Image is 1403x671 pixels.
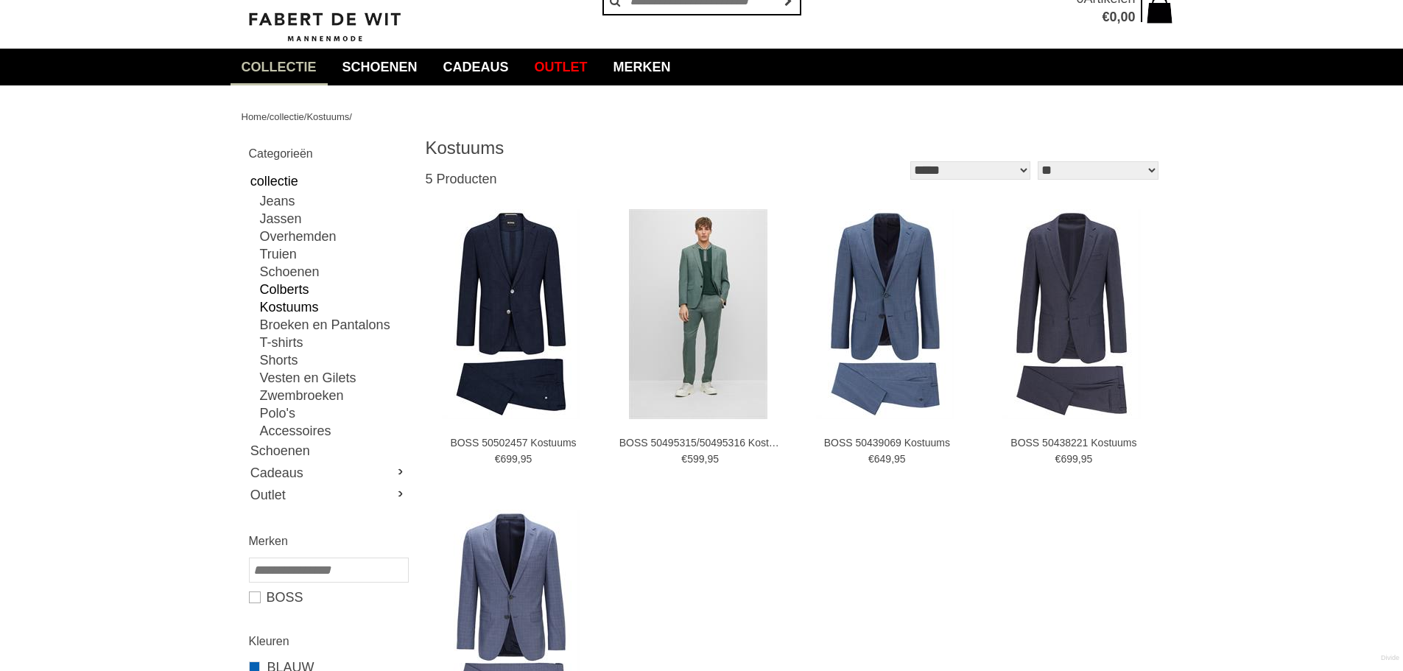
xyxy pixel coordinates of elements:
[260,192,407,210] a: Jeans
[432,436,594,449] a: BOSS 50502457 Kostuums
[518,453,521,465] span: ,
[619,436,781,449] a: BOSS 50495315/50495316 Kostuums
[306,111,349,122] a: Kostuums
[267,111,270,122] span: /
[874,453,891,465] span: 649
[260,281,407,298] a: Colberts
[806,436,968,449] a: BOSS 50439069 Kostuums
[260,316,407,334] a: Broeken en Pantalons
[1055,453,1061,465] span: €
[426,172,497,186] span: 5 Producten
[331,49,429,85] a: Schoenen
[1078,453,1081,465] span: ,
[868,453,874,465] span: €
[1381,649,1399,667] a: Divide
[249,484,407,506] a: Outlet
[260,228,407,245] a: Overhemden
[249,462,407,484] a: Cadeaus
[349,111,352,122] span: /
[270,111,304,122] a: collectie
[249,589,407,606] a: BOSS
[304,111,307,122] span: /
[260,245,407,263] a: Truien
[260,387,407,404] a: Zwembroeken
[602,49,682,85] a: Merken
[1102,10,1109,24] span: €
[687,453,704,465] span: 599
[1002,209,1141,419] img: BOSS 50438221 Kostuums
[629,209,767,419] img: BOSS 50495315/50495316 Kostuums
[521,453,532,465] span: 95
[1109,10,1117,24] span: 0
[260,351,407,369] a: Shorts
[495,453,501,465] span: €
[249,170,407,192] a: collectie
[260,298,407,316] a: Kostuums
[242,111,267,122] a: Home
[260,422,407,440] a: Accessoires
[249,440,407,462] a: Schoenen
[260,210,407,228] a: Jassen
[249,632,407,650] h2: Kleuren
[442,209,580,419] img: BOSS 50502457 Kostuums
[704,453,707,465] span: ,
[426,137,794,159] h1: Kostuums
[1061,453,1077,465] span: 699
[1120,10,1135,24] span: 00
[1081,453,1093,465] span: 95
[260,334,407,351] a: T-shirts
[1117,10,1120,24] span: ,
[891,453,894,465] span: ,
[816,209,954,419] img: BOSS 50439069 Kostuums
[500,453,517,465] span: 699
[231,49,328,85] a: collectie
[681,453,687,465] span: €
[993,436,1155,449] a: BOSS 50438221 Kostuums
[432,49,520,85] a: Cadeaus
[707,453,719,465] span: 95
[249,532,407,550] h2: Merken
[260,404,407,422] a: Polo's
[260,369,407,387] a: Vesten en Gilets
[524,49,599,85] a: Outlet
[260,263,407,281] a: Schoenen
[894,453,906,465] span: 95
[249,144,407,163] h2: Categorieën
